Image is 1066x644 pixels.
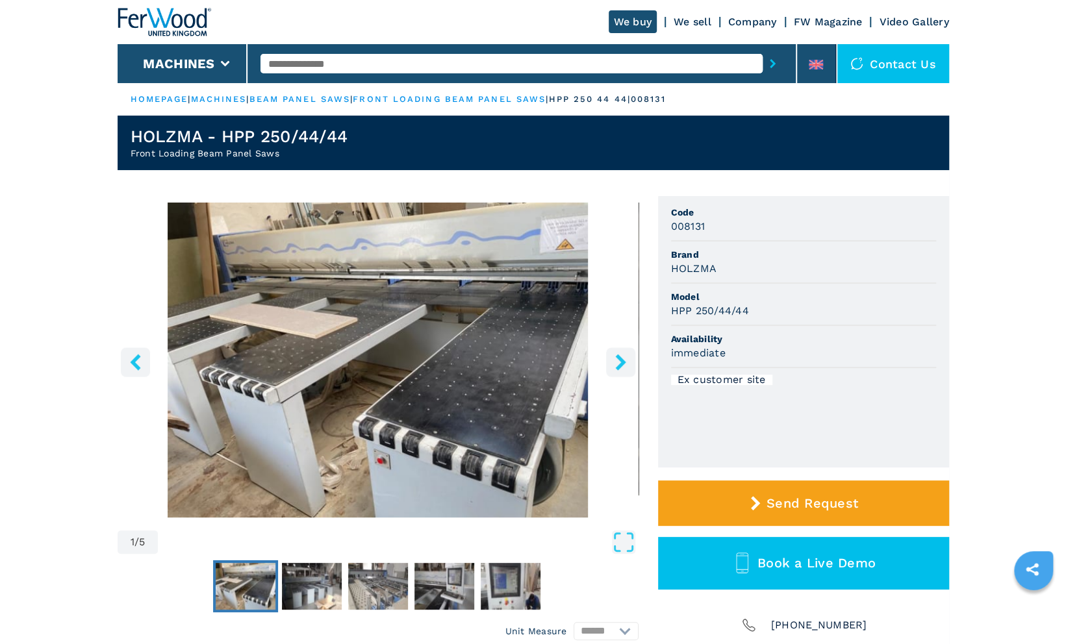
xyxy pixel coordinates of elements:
[763,49,783,79] button: submit-button
[131,147,348,160] h2: Front Loading Beam Panel Saws
[837,44,949,83] div: Contact us
[671,345,726,360] h3: immediate
[191,94,247,104] a: machines
[794,16,863,28] a: FW Magazine
[350,94,353,104] span: |
[771,616,867,634] span: [PHONE_NUMBER]
[631,93,666,105] p: 008131
[118,203,639,517] div: Go to Slide 1
[728,16,777,28] a: Company
[118,560,639,612] nav: Thumbnail Navigation
[740,616,758,634] img: Phone
[118,8,211,36] img: Ferwood
[213,560,278,612] button: Go to Slide 1
[505,625,567,638] em: Unit Measure
[134,537,139,547] span: /
[131,126,348,147] h1: HOLZMA - HPP 250/44/44
[546,94,548,104] span: |
[131,94,188,104] a: HOMEPAGE
[1011,586,1056,634] iframe: Chat
[606,347,635,377] button: right-button
[671,206,936,219] span: Code
[671,375,772,385] div: Ex customer site
[414,563,474,610] img: 05c1ccb252a13b51d4532d0ea82cd6d1
[131,537,134,547] span: 1
[671,332,936,345] span: Availability
[249,94,351,104] a: beam panel saws
[279,560,344,612] button: Go to Slide 2
[143,56,214,71] button: Machines
[188,94,190,104] span: |
[118,203,639,517] img: Front Loading Beam Panel Saws HOLZMA HPP 250/44/44
[609,10,657,33] a: We buy
[757,555,876,571] span: Book a Live Demo
[121,347,150,377] button: left-button
[850,57,863,70] img: Contact us
[246,94,249,104] span: |
[481,563,540,610] img: c79c18946c3d379d08a4997d0e23f1d5
[161,530,635,554] button: Open Fullscreen
[671,219,705,234] h3: 008131
[1016,553,1048,586] a: sharethis
[671,290,936,303] span: Model
[478,560,543,612] button: Go to Slide 5
[353,94,546,104] a: front loading beam panel saws
[671,248,936,261] span: Brand
[674,16,711,28] a: We sell
[216,563,275,610] img: 219626c941205f4ed1eaf93a6be64473
[282,563,342,610] img: 31ae7fade3157d4d37a38900fa75b6bd
[879,16,948,28] a: Video Gallery
[767,495,858,511] span: Send Request
[412,560,477,612] button: Go to Slide 4
[658,537,949,589] button: Book a Live Demo
[658,480,949,526] button: Send Request
[548,93,630,105] p: hpp 250 44 44 |
[348,563,408,610] img: f964c9c0cb98322d92560f3ba5cfba7d
[671,303,749,318] h3: HPP 250/44/44
[346,560,411,612] button: Go to Slide 3
[671,261,717,276] h3: HOLZMA
[139,537,145,547] span: 5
